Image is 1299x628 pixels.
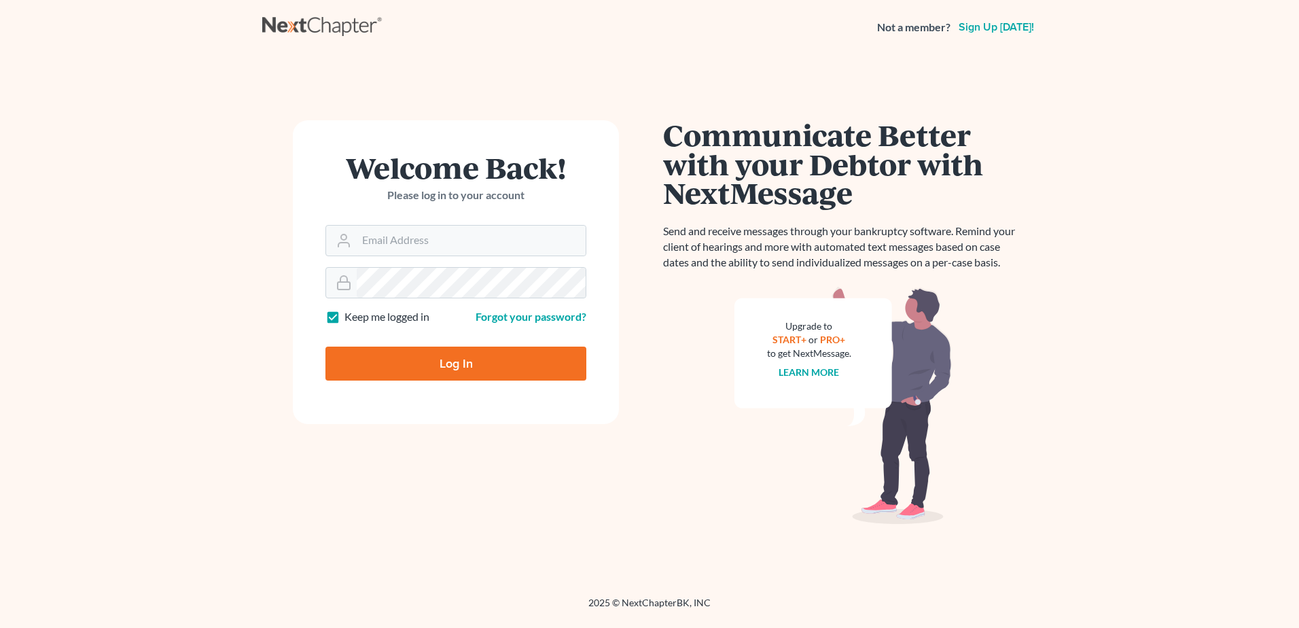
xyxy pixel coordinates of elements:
[956,22,1037,33] a: Sign up [DATE]!
[734,287,952,525] img: nextmessage_bg-59042aed3d76b12b5cd301f8e5b87938c9018125f34e5fa2b7a6b67550977c72.svg
[663,120,1023,207] h1: Communicate Better with your Debtor with NextMessage
[767,347,851,360] div: to get NextMessage.
[663,224,1023,271] p: Send and receive messages through your bankruptcy software. Remind your client of hearings and mo...
[476,310,586,323] a: Forgot your password?
[325,153,586,182] h1: Welcome Back!
[809,334,819,345] span: or
[344,309,429,325] label: Keep me logged in
[262,596,1037,621] div: 2025 © NextChapterBK, INC
[821,334,846,345] a: PRO+
[325,347,586,381] input: Log In
[877,20,950,35] strong: Not a member?
[767,319,851,333] div: Upgrade to
[779,366,840,378] a: Learn more
[357,226,586,256] input: Email Address
[325,188,586,203] p: Please log in to your account
[773,334,807,345] a: START+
